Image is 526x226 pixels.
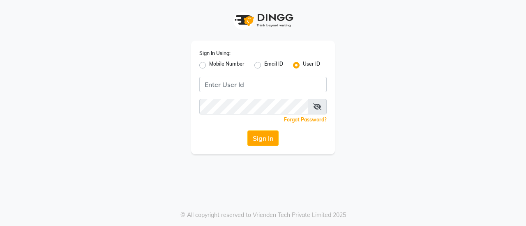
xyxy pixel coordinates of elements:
label: Sign In Using: [199,50,231,57]
input: Username [199,99,308,114]
button: Sign In [247,130,279,146]
label: Mobile Number [209,60,245,70]
label: User ID [303,60,320,70]
a: Forgot Password? [284,116,327,123]
label: Email ID [264,60,283,70]
input: Username [199,77,327,92]
img: logo1.svg [230,8,296,32]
